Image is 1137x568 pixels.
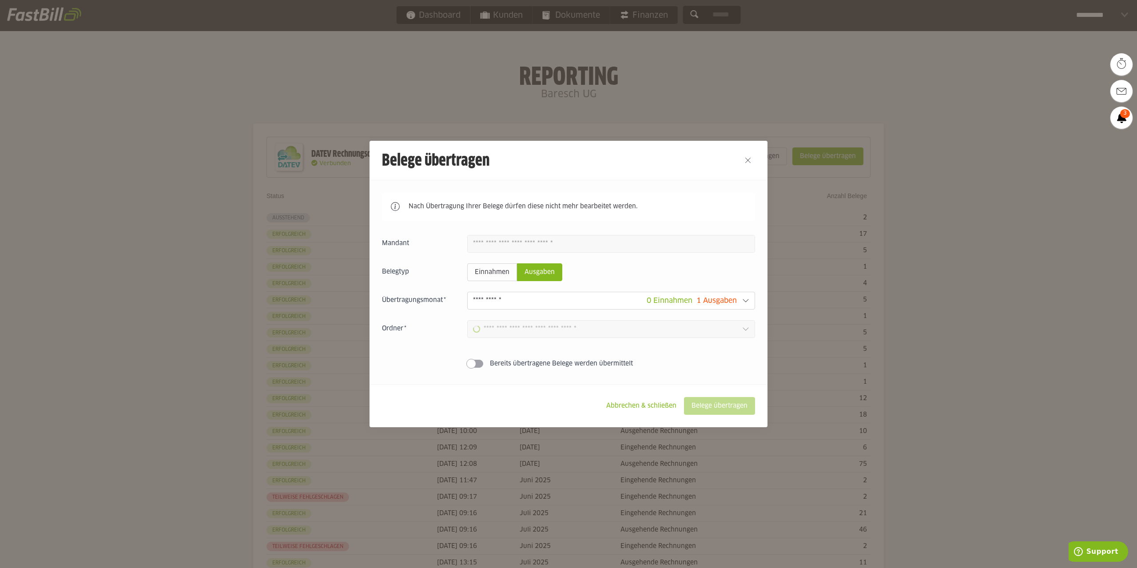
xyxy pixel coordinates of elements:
span: 0 Einnahmen [647,297,692,304]
a: 3 [1110,107,1133,129]
sl-switch: Bereits übertragene Belege werden übermittelt [382,359,755,368]
sl-button: Abbrechen & schließen [599,397,684,415]
span: 3 [1120,109,1130,118]
sl-button: Belege übertragen [684,397,755,415]
sl-radio-button: Einnahmen [467,263,517,281]
iframe: Öffnet ein Widget, in dem Sie weitere Informationen finden [1069,541,1128,564]
sl-radio-button: Ausgaben [517,263,562,281]
span: 1 Ausgaben [696,297,737,304]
